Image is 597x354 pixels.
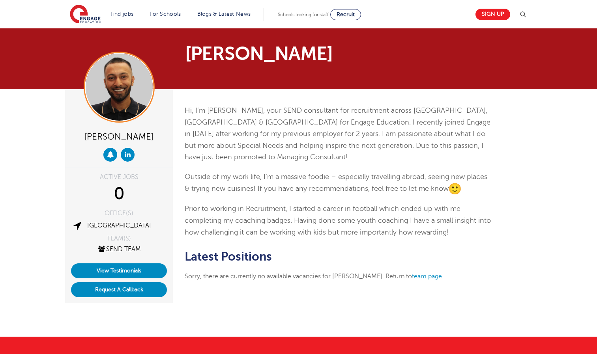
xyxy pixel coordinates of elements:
a: Recruit [330,9,361,20]
a: For Schools [150,11,181,17]
div: 0 [71,184,167,204]
span: Outside of my work life, I’m a massive foodie – especially travelling abroad, seeing new places &... [185,173,487,192]
img: ? [449,183,461,195]
h1: [PERSON_NAME] [185,44,372,63]
div: TEAM(S) [71,235,167,242]
span: Hi, I’m [PERSON_NAME], your SEND consultant for recruitment across [GEOGRAPHIC_DATA], [GEOGRAPHIC... [185,106,490,161]
a: team page [412,273,442,280]
a: [GEOGRAPHIC_DATA] [87,222,151,229]
a: SEND Team [97,246,141,253]
span: Prior to working in Recruitment, I started a career in football which ended up with me completing... [185,205,491,236]
img: Engage Education [70,5,101,24]
a: View Testimonials [71,263,167,278]
a: Blogs & Latest News [197,11,251,17]
h2: Latest Positions [185,250,492,263]
span: Schools looking for staff [278,12,329,17]
a: Find jobs [110,11,134,17]
div: ACTIVE JOBS [71,174,167,180]
div: [PERSON_NAME] [71,129,167,144]
a: Sign up [475,9,510,20]
p: Sorry, there are currently no available vacancies for [PERSON_NAME]. Return to . [185,271,492,281]
div: OFFICE(S) [71,210,167,216]
button: Request A Callback [71,282,167,297]
span: Recruit [337,11,355,17]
